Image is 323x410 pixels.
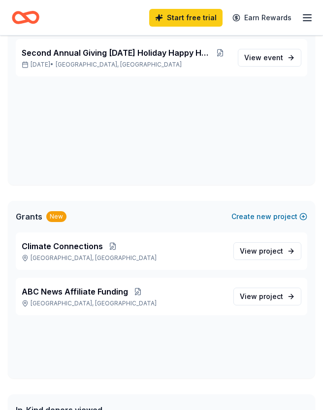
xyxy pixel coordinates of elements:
span: project [259,292,283,300]
span: event [263,53,283,62]
button: Createnewproject [231,211,307,223]
p: [GEOGRAPHIC_DATA], [GEOGRAPHIC_DATA] [22,299,226,307]
a: Home [12,6,39,29]
p: [GEOGRAPHIC_DATA], [GEOGRAPHIC_DATA] [22,254,226,262]
span: new [257,211,271,223]
span: ABC News Affiliate Funding [22,286,128,298]
span: [GEOGRAPHIC_DATA], [GEOGRAPHIC_DATA] [56,61,182,69]
a: View event [238,49,301,67]
span: Climate Connections [22,240,103,252]
span: View [240,245,283,257]
span: View [244,52,283,64]
span: Grants [16,211,42,223]
a: Earn Rewards [226,9,297,27]
a: View project [233,242,301,260]
div: New [46,211,66,222]
a: View project [233,288,301,305]
span: View [240,291,283,302]
span: Second Annual Giving [DATE] Holiday Happy Hour [22,47,211,59]
a: Start free trial [149,9,223,27]
p: [DATE] • [22,61,230,69]
span: project [259,247,283,255]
